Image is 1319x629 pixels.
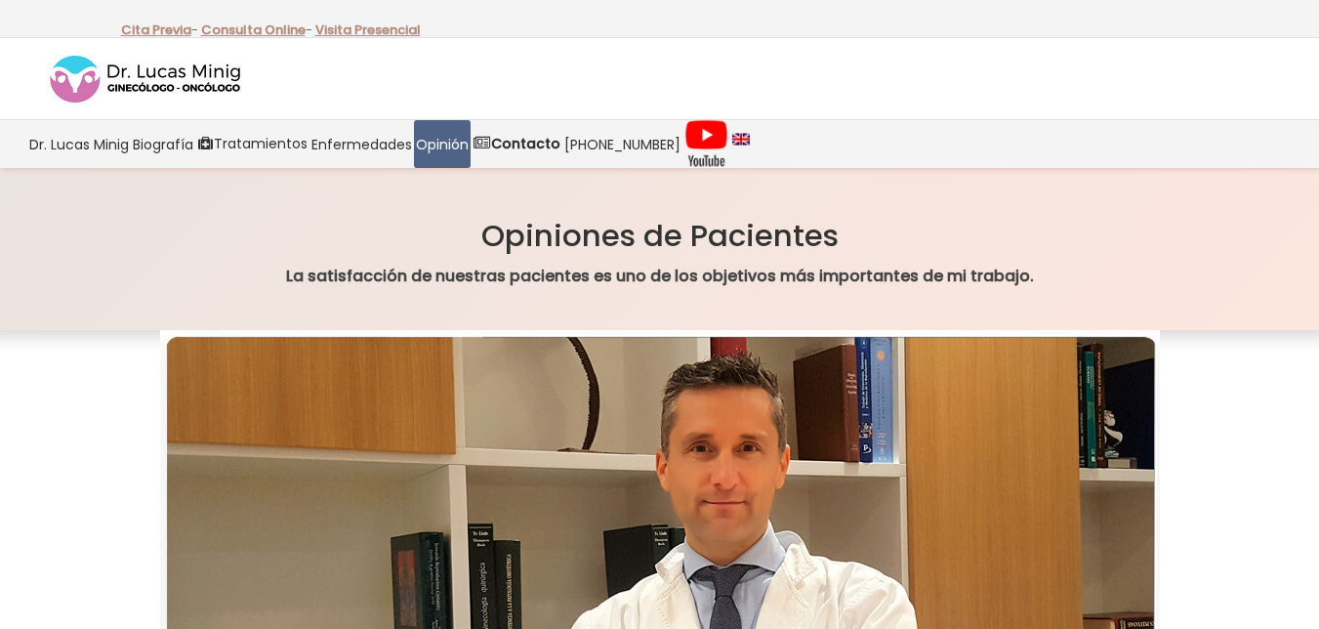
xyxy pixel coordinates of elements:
[286,265,1034,287] strong: La satisfacción de nuestras pacientes es uno de los objetivos más importantes de mi trabajo.
[195,120,309,168] a: Tratamientos
[201,18,312,43] p: -
[131,120,195,168] a: Biografía
[309,120,414,168] a: Enfermedades
[491,134,560,153] strong: Contacto
[311,133,412,155] span: Enfermedades
[201,21,306,39] a: Consulta Online
[684,119,728,168] img: Videos Youtube Ginecología
[414,120,471,168] a: Opinión
[730,120,752,168] a: language english
[471,120,562,168] a: Contacto
[564,133,680,155] span: [PHONE_NUMBER]
[416,133,469,155] span: Opinión
[732,133,750,145] img: language english
[29,133,129,155] span: Dr. Lucas Minig
[27,120,131,168] a: Dr. Lucas Minig
[121,21,191,39] a: Cita Previa
[121,18,198,43] p: -
[682,120,730,168] a: Videos Youtube Ginecología
[315,21,421,39] a: Visita Presencial
[133,133,193,155] span: Biografía
[562,120,682,168] a: [PHONE_NUMBER]
[214,133,308,155] span: Tratamientos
